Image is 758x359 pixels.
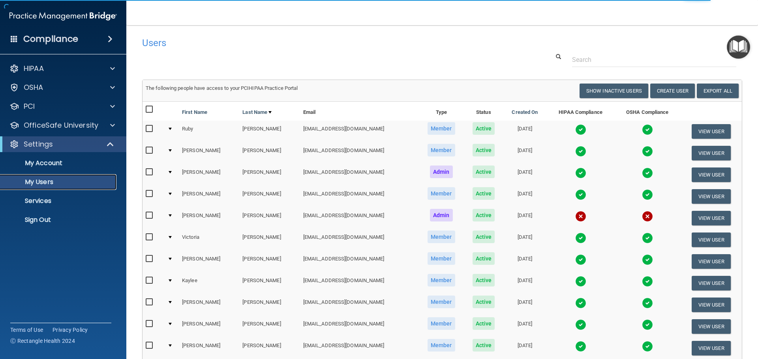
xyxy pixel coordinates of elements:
[575,189,586,200] img: tick.e7d51cea.svg
[430,166,453,178] span: Admin
[24,140,53,149] p: Settings
[692,341,731,355] button: View User
[9,102,115,111] a: PCI
[503,316,547,337] td: [DATE]
[300,251,418,272] td: [EMAIL_ADDRESS][DOMAIN_NAME]
[642,341,653,352] img: tick.e7d51cea.svg
[642,189,653,200] img: tick.e7d51cea.svg
[300,229,418,251] td: [EMAIL_ADDRESS][DOMAIN_NAME]
[24,64,44,73] p: HIPAA
[473,187,495,200] span: Active
[642,233,653,244] img: tick.e7d51cea.svg
[473,296,495,308] span: Active
[503,337,547,359] td: [DATE]
[575,146,586,157] img: tick.e7d51cea.svg
[642,167,653,179] img: tick.e7d51cea.svg
[5,178,113,186] p: My Users
[692,298,731,312] button: View User
[179,272,239,294] td: Kaylee
[473,274,495,286] span: Active
[428,339,455,352] span: Member
[575,298,586,309] img: tick.e7d51cea.svg
[503,294,547,316] td: [DATE]
[179,337,239,359] td: [PERSON_NAME]
[473,209,495,221] span: Active
[642,254,653,265] img: tick.e7d51cea.svg
[503,251,547,272] td: [DATE]
[300,102,418,121] th: Email
[300,207,418,229] td: [EMAIL_ADDRESS][DOMAIN_NAME]
[614,102,680,121] th: OSHA Compliance
[5,216,113,224] p: Sign Out
[473,122,495,135] span: Active
[9,64,115,73] a: HIPAA
[692,211,731,225] button: View User
[428,122,455,135] span: Member
[642,211,653,222] img: cross.ca9f0e7f.svg
[642,124,653,135] img: tick.e7d51cea.svg
[572,52,736,67] input: Search
[179,207,239,229] td: [PERSON_NAME]
[239,164,300,186] td: [PERSON_NAME]
[9,140,114,149] a: Settings
[692,276,731,290] button: View User
[642,298,653,309] img: tick.e7d51cea.svg
[300,294,418,316] td: [EMAIL_ADDRESS][DOMAIN_NAME]
[621,303,749,335] iframe: Drift Widget Chat Controller
[9,83,115,92] a: OSHA
[24,121,98,130] p: OfficeSafe University
[503,229,547,251] td: [DATE]
[9,121,115,130] a: OfficeSafe University
[692,146,731,160] button: View User
[642,276,653,287] img: tick.e7d51cea.svg
[239,142,300,164] td: [PERSON_NAME]
[179,294,239,316] td: [PERSON_NAME]
[692,124,731,139] button: View User
[179,121,239,142] td: Ruby
[239,251,300,272] td: [PERSON_NAME]
[23,33,78,45] h4: Compliance
[580,84,648,98] button: Show Inactive Users
[239,316,300,337] td: [PERSON_NAME]
[575,341,586,352] img: tick.e7d51cea.svg
[179,142,239,164] td: [PERSON_NAME]
[146,85,298,91] span: The following people have access to your PCIHIPAA Practice Portal
[5,159,113,167] p: My Account
[575,167,586,179] img: tick.e7d51cea.svg
[503,142,547,164] td: [DATE]
[512,108,538,117] a: Created On
[473,317,495,330] span: Active
[428,252,455,265] span: Member
[428,187,455,200] span: Member
[464,102,503,121] th: Status
[5,197,113,205] p: Services
[547,102,614,121] th: HIPAA Compliance
[300,121,418,142] td: [EMAIL_ADDRESS][DOMAIN_NAME]
[503,207,547,229] td: [DATE]
[430,209,453,221] span: Admin
[428,231,455,243] span: Member
[239,121,300,142] td: [PERSON_NAME]
[179,164,239,186] td: [PERSON_NAME]
[179,186,239,207] td: [PERSON_NAME]
[428,296,455,308] span: Member
[182,108,207,117] a: First Name
[575,211,586,222] img: cross.ca9f0e7f.svg
[473,166,495,178] span: Active
[575,276,586,287] img: tick.e7d51cea.svg
[10,337,75,345] span: Ⓒ Rectangle Health 2024
[503,272,547,294] td: [DATE]
[575,124,586,135] img: tick.e7d51cea.svg
[503,186,547,207] td: [DATE]
[418,102,464,121] th: Type
[179,251,239,272] td: [PERSON_NAME]
[575,319,586,330] img: tick.e7d51cea.svg
[300,272,418,294] td: [EMAIL_ADDRESS][DOMAIN_NAME]
[9,8,117,24] img: PMB logo
[239,337,300,359] td: [PERSON_NAME]
[239,229,300,251] td: [PERSON_NAME]
[300,316,418,337] td: [EMAIL_ADDRESS][DOMAIN_NAME]
[697,84,739,98] a: Export All
[428,274,455,286] span: Member
[692,233,731,247] button: View User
